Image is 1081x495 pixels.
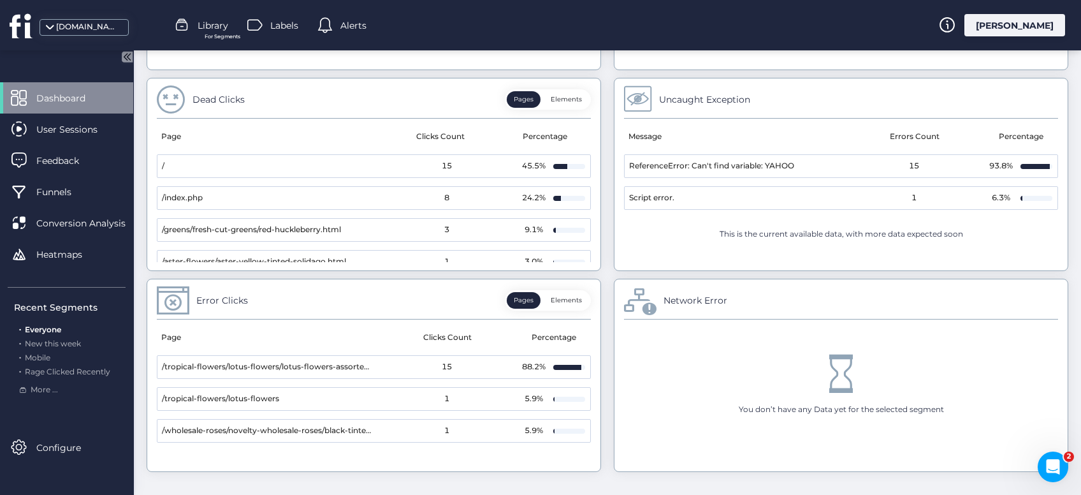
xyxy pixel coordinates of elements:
[198,18,228,33] span: Library
[62,16,119,29] p: Active 5h ago
[988,119,1058,154] mat-header-cell: Percentage
[11,371,244,392] textarea: Message…
[25,353,50,362] span: Mobile
[157,320,374,355] mat-header-cell: Page
[36,154,98,168] span: Feedback
[521,361,547,373] div: 88.2%
[8,5,33,29] button: go back
[10,343,245,381] div: Sandra says…
[521,160,547,172] div: 45.5%
[10,184,245,213] div: Hamed says…
[1038,452,1068,482] iframe: Intercom live chat
[224,5,247,28] div: Close
[162,361,374,373] span: /tropical-flowers/lotus-flowers/lotus-flowers-assorted.html
[10,213,245,276] div: Hamed says…
[20,397,30,408] button: Emoji picker
[61,397,71,407] button: Upload attachment
[157,119,370,154] mat-header-cell: Page
[36,441,100,455] span: Configure
[196,293,248,307] div: Error Clicks
[370,119,512,154] mat-header-cell: Clicks Count
[444,224,449,236] span: 3
[19,350,21,362] span: .
[81,397,91,407] button: Start recording
[36,216,145,230] span: Conversion Analysis
[59,186,71,198] img: Profile image for Hamed
[544,292,589,309] button: Elements
[521,192,547,204] div: 24.2%
[521,425,547,437] div: 5.9%
[31,384,58,396] span: More ...
[192,92,245,107] div: Dead Clicks
[521,256,547,268] div: 3.0%
[442,160,452,172] span: 15
[36,7,57,27] img: Profile image for Hamed
[374,320,521,355] mat-header-cell: Clicks Count
[200,5,224,29] button: Home
[25,339,81,348] span: New this week
[19,364,21,376] span: .
[989,192,1014,204] div: 6.3%
[75,186,196,198] div: joined the conversation
[507,292,540,309] button: Pages
[521,320,591,355] mat-header-cell: Percentage
[56,21,120,33] div: [DOMAIN_NAME]
[36,247,101,262] span: Heatmaps
[162,425,374,437] span: /wholesale-roses/novelty-wholesale-roses/black-tinted-roses.html
[270,18,298,33] span: Labels
[521,393,547,405] div: 5.9%
[629,160,794,172] span: ReferenceError: Can't find variable: YAHOO
[340,18,366,33] span: Alerts
[162,192,203,204] span: /index.php
[659,92,750,107] div: Uncaught Exception
[162,393,279,405] span: /tropical-flowers/lotus-flowers
[56,284,235,334] div: thanks, all the error clicks comes with this console issue. This comes from your plugin, most pro...
[989,160,1014,172] div: 93.8%
[36,122,117,137] span: User Sessions
[14,300,126,314] div: Recent Segments
[40,397,50,407] button: Gif picker
[444,192,449,204] span: 8
[911,192,917,204] span: 1
[205,33,240,41] span: For Segments
[544,91,589,108] button: Elements
[20,221,199,258] div: Hi [PERSON_NAME], yes noted. We will investigate and resolve it. Once done you will be notified.
[46,276,245,341] div: thanks, all the error clicks comes with this console issue. This comes from your plugin, most pro...
[219,392,239,413] button: Send a message…
[62,6,97,16] h1: Hamed
[521,224,547,236] div: 9.1%
[909,160,919,172] span: 15
[442,361,452,373] span: 15
[629,192,674,204] span: Script error.
[25,325,61,334] span: Everyone
[507,91,540,108] button: Pages
[25,367,110,376] span: Rage Clicked Recently
[444,425,449,437] span: 1
[444,256,449,268] span: 1
[1064,452,1074,462] span: 2
[162,224,341,236] span: /greens/fresh-cut-greens/red-huckleberry.html
[664,293,727,307] div: Network Error
[36,91,105,105] span: Dashboard
[720,228,963,240] div: This is the current available data, with more data expected soon
[841,119,989,154] mat-header-cell: Errors Count
[739,404,944,416] div: You don’t have any Data yet for the selected segment
[10,276,245,343] div: Sandra says…
[162,256,346,268] span: /aster-flowers/aster-yellow-tinted-solidago.html
[444,393,449,405] span: 1
[19,336,21,348] span: .
[624,119,841,154] mat-header-cell: Message
[162,160,164,172] span: /
[512,119,582,154] mat-header-cell: Percentage
[10,213,209,266] div: Hi [PERSON_NAME], yes noted. We will investigate and resolve it. Once done you will be notified.
[62,350,235,363] div: we need this fix from your end, thanks
[75,188,106,196] b: Hamed
[964,14,1065,36] div: [PERSON_NAME]
[52,343,245,371] div: we need this fix from your end, thanks
[19,322,21,334] span: .
[36,185,91,199] span: Funnels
